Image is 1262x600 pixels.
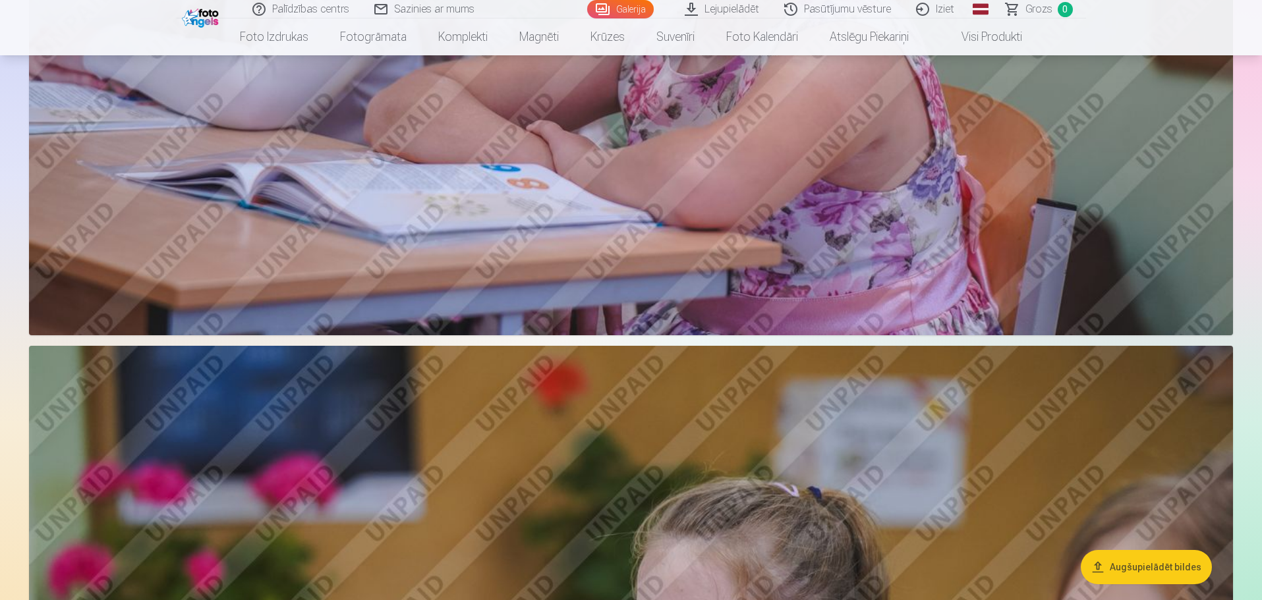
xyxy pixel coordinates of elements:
a: Fotogrāmata [324,18,422,55]
span: 0 [1058,2,1073,17]
a: Magnēti [503,18,575,55]
a: Komplekti [422,18,503,55]
a: Suvenīri [641,18,710,55]
a: Visi produkti [925,18,1038,55]
a: Krūzes [575,18,641,55]
a: Foto kalendāri [710,18,814,55]
a: Foto izdrukas [224,18,324,55]
span: Grozs [1025,1,1052,17]
img: /fa1 [182,5,222,28]
button: Augšupielādēt bildes [1081,550,1212,584]
a: Atslēgu piekariņi [814,18,925,55]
